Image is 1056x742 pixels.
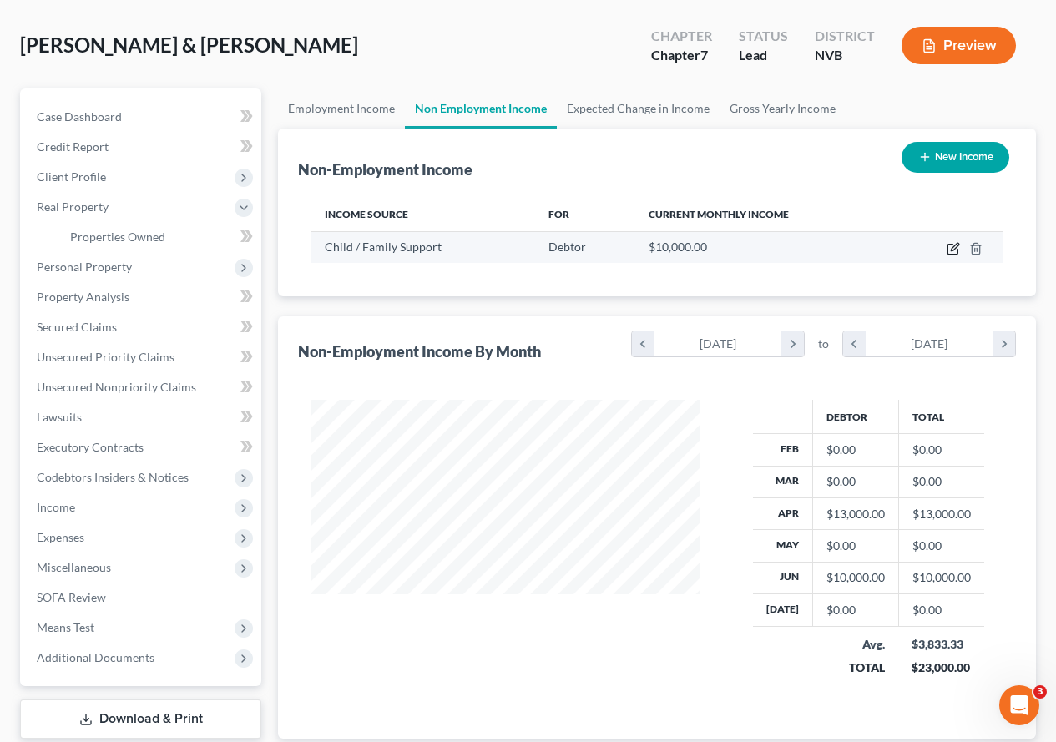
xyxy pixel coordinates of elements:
[37,320,117,334] span: Secured Claims
[37,169,106,184] span: Client Profile
[700,47,708,63] span: 7
[753,530,813,562] th: May
[818,336,829,352] span: to
[753,497,813,529] th: Apr
[898,594,984,626] td: $0.00
[999,685,1039,725] iframe: Intercom live chat
[557,88,720,129] a: Expected Change in Income
[37,620,94,634] span: Means Test
[23,432,261,462] a: Executory Contracts
[826,636,885,653] div: Avg.
[37,199,109,214] span: Real Property
[898,434,984,466] td: $0.00
[405,88,557,129] a: Non Employment Income
[37,410,82,424] span: Lawsuits
[23,132,261,162] a: Credit Report
[739,46,788,65] div: Lead
[325,240,442,254] span: Child / Family Support
[23,342,261,372] a: Unsecured Priority Claims
[70,230,165,244] span: Properties Owned
[753,434,813,466] th: Feb
[548,240,586,254] span: Debtor
[902,142,1009,173] button: New Income
[20,699,261,739] a: Download & Print
[826,538,885,554] div: $0.00
[1033,685,1047,699] span: 3
[898,497,984,529] td: $13,000.00
[37,290,129,304] span: Property Analysis
[23,282,261,312] a: Property Analysis
[37,560,111,574] span: Miscellaneous
[898,562,984,593] td: $10,000.00
[632,331,654,356] i: chevron_left
[753,594,813,626] th: [DATE]
[898,530,984,562] td: $0.00
[815,27,875,46] div: District
[37,530,84,544] span: Expenses
[912,636,971,653] div: $3,833.33
[20,33,358,57] span: [PERSON_NAME] & [PERSON_NAME]
[37,590,106,604] span: SOFA Review
[898,466,984,497] td: $0.00
[781,331,804,356] i: chevron_right
[654,331,782,356] div: [DATE]
[739,27,788,46] div: Status
[826,473,885,490] div: $0.00
[649,240,707,254] span: $10,000.00
[826,569,885,586] div: $10,000.00
[37,380,196,394] span: Unsecured Nonpriority Claims
[753,562,813,593] th: Jun
[37,109,122,124] span: Case Dashboard
[912,659,971,676] div: $23,000.00
[23,102,261,132] a: Case Dashboard
[993,331,1015,356] i: chevron_right
[298,159,472,179] div: Non-Employment Income
[649,208,789,220] span: Current Monthly Income
[548,208,569,220] span: For
[826,602,885,618] div: $0.00
[57,222,261,252] a: Properties Owned
[651,27,712,46] div: Chapter
[325,208,408,220] span: Income Source
[23,372,261,402] a: Unsecured Nonpriority Claims
[720,88,846,129] a: Gross Yearly Income
[753,466,813,497] th: Mar
[278,88,405,129] a: Employment Income
[298,341,541,361] div: Non-Employment Income By Month
[37,470,189,484] span: Codebtors Insiders & Notices
[37,500,75,514] span: Income
[651,46,712,65] div: Chapter
[23,402,261,432] a: Lawsuits
[902,27,1016,64] button: Preview
[37,650,154,664] span: Additional Documents
[23,583,261,613] a: SOFA Review
[826,506,885,522] div: $13,000.00
[815,46,875,65] div: NVB
[23,312,261,342] a: Secured Claims
[843,331,866,356] i: chevron_left
[812,400,898,433] th: Debtor
[898,400,984,433] th: Total
[37,139,109,154] span: Credit Report
[37,440,144,454] span: Executory Contracts
[37,260,132,274] span: Personal Property
[826,659,885,676] div: TOTAL
[37,350,174,364] span: Unsecured Priority Claims
[826,442,885,458] div: $0.00
[866,331,993,356] div: [DATE]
